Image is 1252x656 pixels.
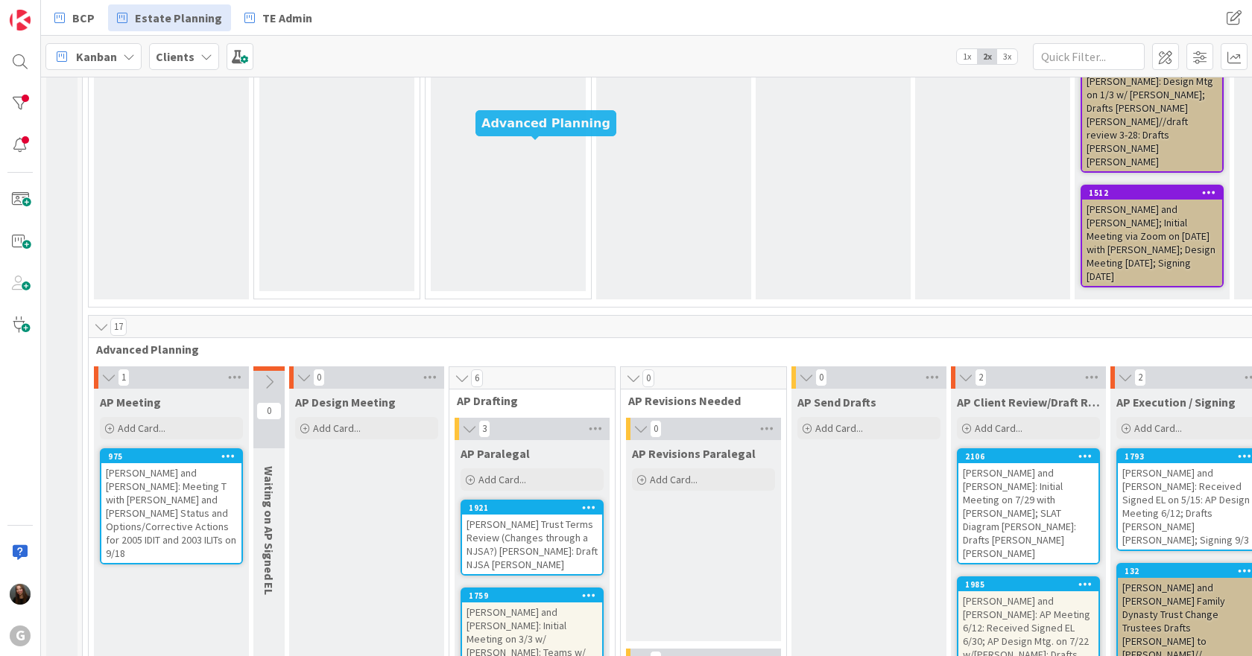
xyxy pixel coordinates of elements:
[958,450,1098,563] div: 2106[PERSON_NAME] and [PERSON_NAME]: Initial Meeting on 7/29 with [PERSON_NAME]; SLAT Diagram [PE...
[469,503,602,513] div: 1921
[100,395,161,410] span: AP Meeting
[1081,43,1224,173] a: [PERSON_NAME], [PERSON_NAME]: Design Mtg on 1/3 w/ [PERSON_NAME]; Drafts [PERSON_NAME] [PERSON_NA...
[101,450,241,463] div: 975
[101,450,241,563] div: 975[PERSON_NAME] and [PERSON_NAME]: Meeting T with [PERSON_NAME] and [PERSON_NAME] Status and Opt...
[469,590,602,601] div: 1759
[295,395,396,410] span: AP Design Meeting
[256,402,282,420] span: 0
[135,9,222,27] span: Estate Planning
[10,10,31,31] img: Visit kanbanzone.com
[965,579,1098,590] div: 1985
[815,421,863,435] span: Add Card...
[1033,43,1145,70] input: Quick Filter...
[958,463,1098,563] div: [PERSON_NAME] and [PERSON_NAME]: Initial Meeting on 7/29 with [PERSON_NAME]; SLAT Diagram [PERSON...
[10,625,31,646] div: G
[977,49,997,64] span: 2x
[997,49,1017,64] span: 3x
[650,473,698,486] span: Add Card...
[958,578,1098,591] div: 1985
[1116,395,1236,410] span: AP Execution / Signing
[957,448,1100,564] a: 2106[PERSON_NAME] and [PERSON_NAME]: Initial Meeting on 7/29 with [PERSON_NAME]; SLAT Diagram [PE...
[1082,200,1222,286] div: [PERSON_NAME] and [PERSON_NAME]; Initial Meeting via Zoom on [DATE] with [PERSON_NAME]; Design Me...
[1082,186,1222,286] div: 1512[PERSON_NAME] and [PERSON_NAME]; Initial Meeting via Zoom on [DATE] with [PERSON_NAME]; Desig...
[1081,185,1224,287] a: 1512[PERSON_NAME] and [PERSON_NAME]; Initial Meeting via Zoom on [DATE] with [PERSON_NAME]; Desig...
[1082,186,1222,200] div: 1512
[462,501,602,574] div: 1921[PERSON_NAME] Trust Terms Review (Changes through a NJSA?) [PERSON_NAME]: Draft NJSA [PERSON_...
[1134,421,1182,435] span: Add Card...
[457,393,596,408] span: AP Drafting
[108,451,241,462] div: 975
[76,48,117,66] span: Kanban
[642,369,654,387] span: 0
[108,4,231,31] a: Estate Planning
[481,116,610,130] h5: Advanced Planning
[628,393,768,408] span: AP Revisions Needed
[1082,45,1222,171] div: [PERSON_NAME], [PERSON_NAME]: Design Mtg on 1/3 w/ [PERSON_NAME]; Drafts [PERSON_NAME] [PERSON_NA...
[975,421,1022,435] span: Add Card...
[462,589,602,602] div: 1759
[101,463,241,563] div: [PERSON_NAME] and [PERSON_NAME]: Meeting T with [PERSON_NAME] and [PERSON_NAME] Status and Option...
[235,4,321,31] a: TE Admin
[632,446,756,461] span: AP Revisions Paralegal
[461,446,530,461] span: AP Paralegal
[478,420,490,438] span: 3
[262,466,276,595] span: Waiting on AP Signed EL
[1134,369,1146,386] span: 2
[156,49,195,64] b: Clients
[118,421,165,435] span: Add Card...
[975,369,987,386] span: 2
[100,448,243,564] a: 975[PERSON_NAME] and [PERSON_NAME]: Meeting T with [PERSON_NAME] and [PERSON_NAME] Status and Opt...
[461,500,604,576] a: 1921[PERSON_NAME] Trust Terms Review (Changes through a NJSA?) [PERSON_NAME]: Draft NJSA [PERSON_...
[462,501,602,515] div: 1921
[471,369,483,387] span: 6
[957,395,1100,410] span: AP Client Review/Draft Review Meeting
[957,49,977,64] span: 1x
[650,420,662,438] span: 0
[45,4,104,31] a: BCP
[462,515,602,574] div: [PERSON_NAME] Trust Terms Review (Changes through a NJSA?) [PERSON_NAME]: Draft NJSA [PERSON_NAME]
[118,369,130,386] span: 1
[110,318,127,336] span: 17
[797,395,876,410] span: AP Send Drafts
[72,9,95,27] span: BCP
[1082,58,1222,171] div: [PERSON_NAME], [PERSON_NAME]: Design Mtg on 1/3 w/ [PERSON_NAME]; Drafts [PERSON_NAME] [PERSON_NA...
[10,584,31,605] img: AM
[313,369,325,386] span: 0
[958,450,1098,463] div: 2106
[1089,188,1222,198] div: 1512
[478,473,526,486] span: Add Card...
[313,421,361,435] span: Add Card...
[815,369,827,386] span: 0
[965,451,1098,462] div: 2106
[262,9,312,27] span: TE Admin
